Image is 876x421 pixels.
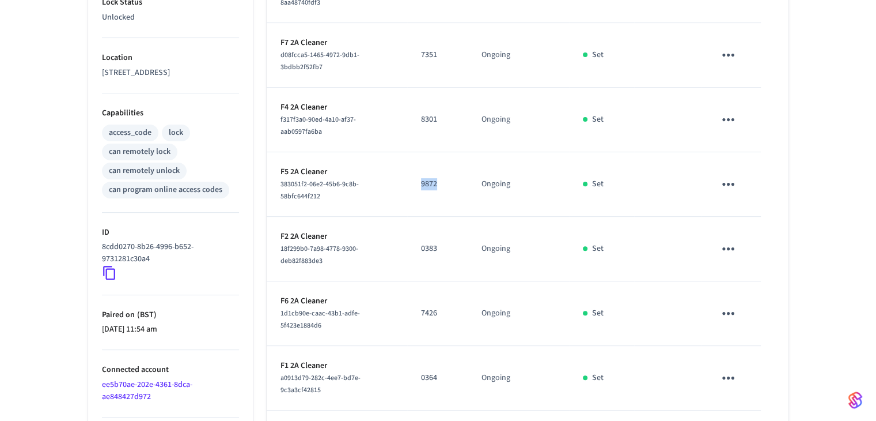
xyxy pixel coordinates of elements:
span: f317f3a0-90ed-4a10-af37-aab0597fa6ba [280,115,356,137]
p: 0364 [421,372,454,384]
p: Set [592,114,604,126]
a: ee5b70ae-202e-4361-8dca-ae848427d972 [102,379,192,403]
p: F6 2A Cleaner [280,295,394,307]
td: Ongoing [468,23,569,88]
div: can remotely lock [109,146,170,158]
div: can remotely unlock [109,165,180,177]
span: 1d1cb90e-caac-43b1-adfe-5f423e1884d6 [280,309,360,330]
span: 18f299b0-7a98-4778-9300-deb82f883de3 [280,244,358,266]
p: Set [592,307,604,319]
td: Ongoing [468,346,569,411]
p: Set [592,372,604,384]
p: Unlocked [102,12,239,24]
p: F1 2A Cleaner [280,360,394,372]
div: access_code [109,127,151,139]
p: 7426 [421,307,454,319]
p: [STREET_ADDRESS] [102,67,239,79]
p: 9872 [421,178,454,190]
img: SeamLogoGradient.69752ec5.svg [848,391,862,409]
p: Location [102,52,239,64]
p: [DATE] 11:54 am [102,324,239,336]
div: lock [169,127,183,139]
p: Set [592,49,604,61]
div: can program online access codes [109,184,222,196]
p: F2 2A Cleaner [280,231,394,243]
p: 0383 [421,243,454,255]
p: Set [592,243,604,255]
p: ID [102,227,239,239]
td: Ongoing [468,217,569,281]
td: Ongoing [468,88,569,152]
p: F7 2A Cleaner [280,37,394,49]
span: 383051f2-06e2-45b6-9c8b-58bfc644f212 [280,179,359,201]
p: F5 2A Cleaner [280,166,394,178]
p: Connected account [102,364,239,376]
span: d08fcca5-1465-4972-9db1-3bdbb2f52fb7 [280,50,359,72]
p: Set [592,178,604,190]
span: a0913d79-282c-4ee7-bd7e-9c3a3cf42815 [280,373,361,395]
p: 8301 [421,114,454,126]
span: ( BST ) [135,309,157,321]
p: 7351 [421,49,454,61]
p: Capabilities [102,107,239,119]
p: 8cdd0270-8b26-4996-b652-9731281c30a4 [102,241,234,265]
p: F4 2A Cleaner [280,102,394,114]
p: Paired on [102,309,239,321]
td: Ongoing [468,281,569,346]
td: Ongoing [468,152,569,217]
